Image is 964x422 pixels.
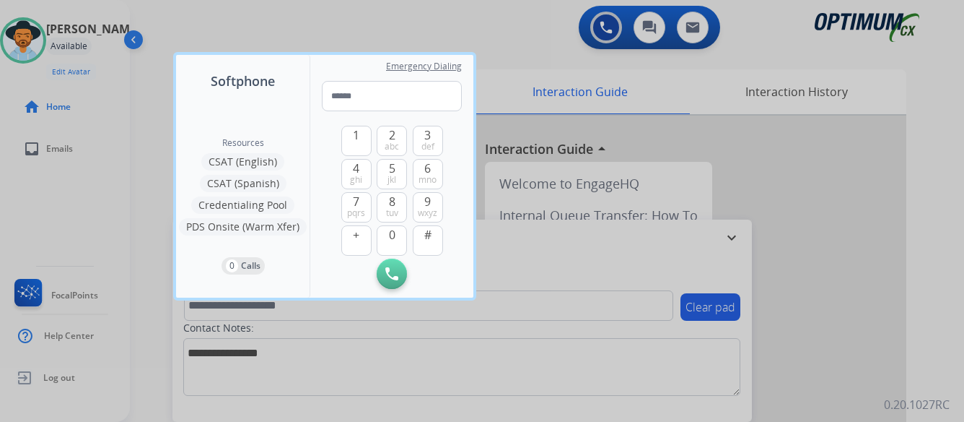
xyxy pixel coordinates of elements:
[377,126,407,156] button: 2abc
[353,193,359,210] span: 7
[353,160,359,177] span: 4
[341,225,372,256] button: +
[201,153,284,171] button: CSAT (English)
[413,225,443,256] button: #
[222,257,265,275] button: 0Calls
[421,141,434,152] span: def
[385,141,399,152] span: abc
[341,159,372,189] button: 4ghi
[353,226,359,244] span: +
[386,61,462,72] span: Emergency Dialing
[377,225,407,256] button: 0
[200,175,286,192] button: CSAT (Spanish)
[424,226,431,244] span: #
[191,197,294,214] button: Credentialing Pool
[389,160,395,177] span: 5
[413,159,443,189] button: 6mno
[341,126,372,156] button: 1
[241,259,260,272] p: Calls
[385,267,398,280] img: call-button
[424,160,431,177] span: 6
[350,174,362,186] span: ghi
[419,174,437,186] span: mno
[226,259,238,272] p: 0
[347,207,365,219] span: pqrs
[386,207,398,219] span: tuv
[211,71,275,91] span: Softphone
[389,226,395,244] span: 0
[389,126,395,144] span: 2
[341,192,372,223] button: 7pqrs
[413,192,443,223] button: 9wxyz
[179,218,307,236] button: PDS Onsite (Warm Xfer)
[413,126,443,156] button: 3def
[884,396,950,413] p: 0.20.1027RC
[424,193,431,210] span: 9
[389,193,395,210] span: 8
[222,137,264,149] span: Resources
[353,126,359,144] span: 1
[377,192,407,223] button: 8tuv
[424,126,431,144] span: 3
[387,174,396,186] span: jkl
[418,207,437,219] span: wxyz
[377,159,407,189] button: 5jkl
